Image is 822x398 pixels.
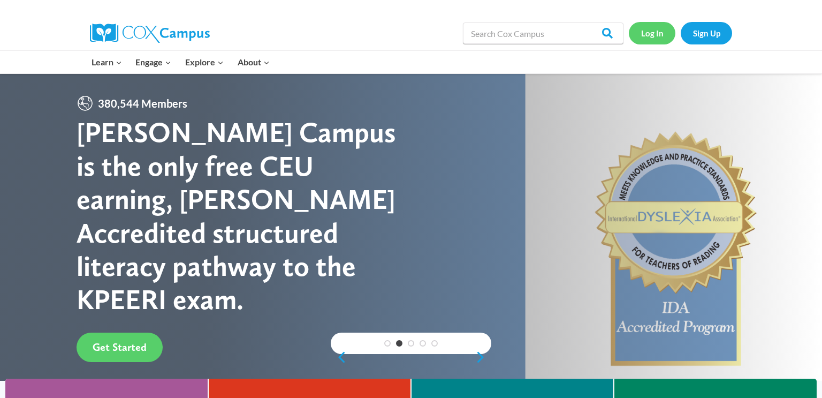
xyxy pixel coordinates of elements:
[231,51,277,73] button: Child menu of About
[629,22,675,44] a: Log In
[77,116,411,316] div: [PERSON_NAME] Campus is the only free CEU earning, [PERSON_NAME] Accredited structured literacy p...
[77,333,163,362] a: Get Started
[629,22,732,44] nav: Secondary Navigation
[178,51,231,73] button: Child menu of Explore
[129,51,179,73] button: Child menu of Engage
[681,22,732,44] a: Sign Up
[94,95,192,112] span: 380,544 Members
[463,22,623,44] input: Search Cox Campus
[90,24,210,43] img: Cox Campus
[85,51,129,73] button: Child menu of Learn
[85,51,276,73] nav: Primary Navigation
[93,341,147,354] span: Get Started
